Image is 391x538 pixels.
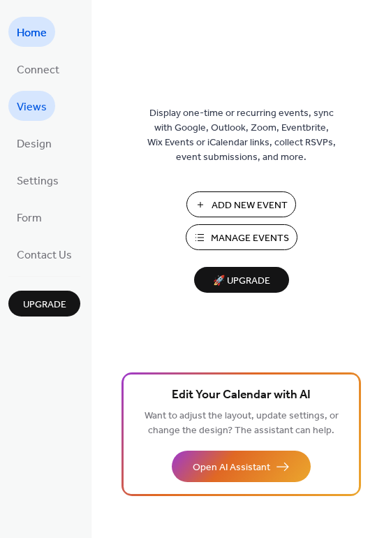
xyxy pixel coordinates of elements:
span: Settings [17,170,59,192]
span: Form [17,208,42,229]
span: Display one-time or recurring events, sync with Google, Outlook, Zoom, Eventbrite, Wix Events or ... [147,106,336,165]
span: 🚀 Upgrade [202,272,281,291]
button: Add New Event [186,191,296,217]
span: Edit Your Calendar with AI [172,386,311,405]
span: Open AI Assistant [193,460,270,475]
span: Contact Us [17,245,72,266]
button: Open AI Assistant [172,451,311,482]
a: Contact Us [8,239,80,269]
span: Design [17,133,52,155]
span: Manage Events [211,231,289,246]
button: Upgrade [8,291,80,317]
a: Form [8,202,50,232]
span: Views [17,96,47,118]
button: 🚀 Upgrade [194,267,289,293]
span: Connect [17,59,59,81]
span: Home [17,22,47,44]
span: Want to adjust the layout, update settings, or change the design? The assistant can help. [145,407,339,440]
button: Manage Events [186,224,297,250]
span: Upgrade [23,298,66,312]
a: Views [8,91,55,121]
a: Home [8,17,55,47]
a: Connect [8,54,68,84]
a: Settings [8,165,67,195]
span: Add New Event [212,198,288,213]
a: Design [8,128,60,158]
